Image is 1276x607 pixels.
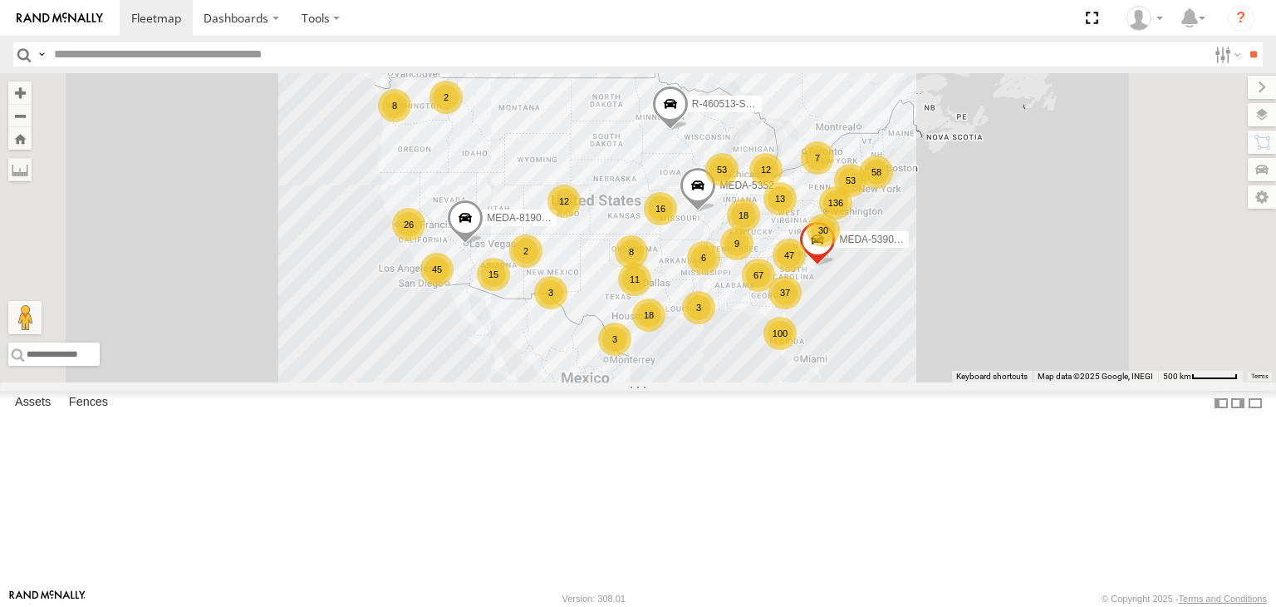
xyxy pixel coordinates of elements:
div: Version: 308.01 [562,594,626,604]
img: rand-logo.svg [17,12,103,24]
button: Drag Pegman onto the map to open Street View [8,301,42,334]
div: 37 [768,276,802,309]
span: MEDA-819066-Roll [487,213,572,225]
span: Map data ©2025 Google, INEGI [1038,372,1153,381]
a: Terms and Conditions [1179,594,1267,604]
button: Keyboard shortcuts [956,371,1028,382]
div: 136 [819,186,852,220]
button: Zoom out [8,104,32,127]
a: Visit our Website [9,590,86,607]
div: 100 [763,317,797,350]
div: 7 [801,141,834,175]
label: Fences [61,392,116,415]
div: 18 [727,199,760,232]
div: 2 [429,81,463,114]
span: MEDA-539001-Roll [839,234,925,246]
label: Map Settings [1248,185,1276,209]
div: 13 [763,182,797,215]
div: 67 [742,259,775,292]
i: ? [1228,5,1254,32]
div: 11 [618,263,651,296]
div: 18 [632,299,665,332]
label: Assets [7,392,59,415]
div: 26 [392,208,425,241]
div: 8 [615,235,648,269]
div: 53 [834,164,867,197]
div: 9 [720,227,753,260]
div: 58 [860,155,893,189]
label: Dock Summary Table to the Right [1229,391,1246,415]
label: Search Filter Options [1208,42,1244,67]
button: Zoom Home [8,127,32,150]
div: 15 [477,258,510,291]
div: 16 [644,192,677,225]
label: Dock Summary Table to the Left [1213,391,1229,415]
div: 2 [509,234,542,268]
div: 30 [807,214,840,247]
button: Zoom in [8,81,32,104]
div: 12 [547,185,581,218]
div: Justin Allen [1121,6,1169,31]
div: 6 [687,241,720,274]
div: 8 [378,89,411,122]
div: 3 [534,276,567,309]
button: Map Scale: 500 km per 52 pixels [1158,371,1243,382]
label: Measure [8,158,32,181]
div: 3 [598,323,631,356]
div: © Copyright 2025 - [1102,594,1267,604]
span: 500 km [1163,372,1191,381]
div: 53 [705,153,739,186]
div: 45 [420,253,454,286]
div: 12 [749,153,783,186]
span: R-460513-Swing [692,98,766,110]
a: Terms (opens in new tab) [1251,373,1269,380]
div: 3 [682,291,715,324]
label: Search Query [35,42,48,67]
div: 47 [773,239,806,272]
label: Hide Summary Table [1247,391,1264,415]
